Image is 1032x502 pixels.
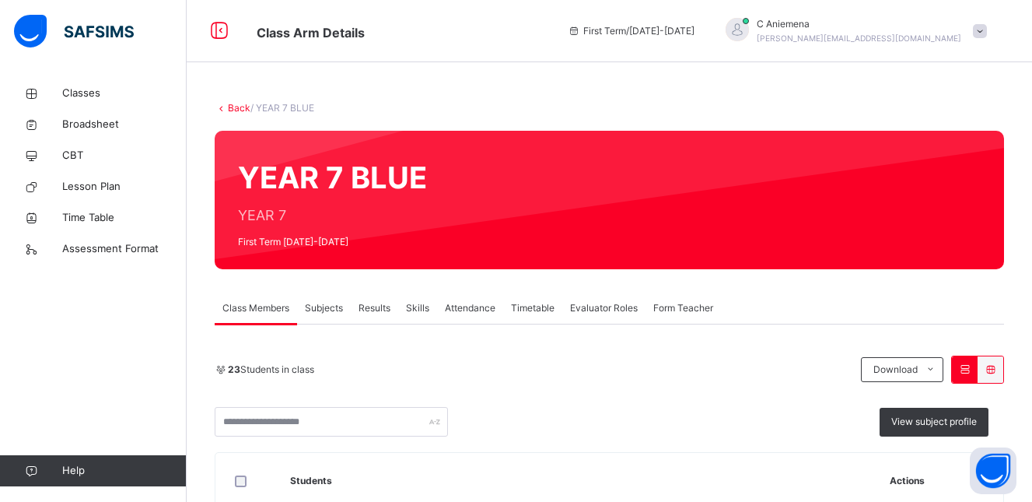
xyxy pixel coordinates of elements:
a: Back [228,102,250,114]
span: Skills [406,301,429,315]
span: Assessment Format [62,241,187,257]
span: CBT [62,148,187,163]
span: Subjects [305,301,343,315]
span: Time Table [62,210,187,226]
span: Attendance [445,301,495,315]
span: Help [62,463,186,479]
span: Form Teacher [653,301,713,315]
span: Timetable [511,301,554,315]
span: Lesson Plan [62,179,187,195]
span: Class Members [222,301,289,315]
span: Evaluator Roles [570,301,638,315]
span: [PERSON_NAME][EMAIL_ADDRESS][DOMAIN_NAME] [757,33,961,43]
span: session/term information [568,24,694,38]
span: Download [873,363,918,377]
button: Open asap [970,448,1016,494]
span: Students in class [228,363,314,377]
span: Class Arm Details [257,25,365,40]
img: safsims [14,15,134,47]
span: C Aniemena [757,17,961,31]
span: Broadsheet [62,117,187,132]
b: 23 [228,363,240,375]
span: / YEAR 7 BLUE [250,102,314,114]
span: View subject profile [891,415,977,429]
span: Results [359,301,390,315]
span: Classes [62,86,187,101]
div: CAniemena [710,17,995,45]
